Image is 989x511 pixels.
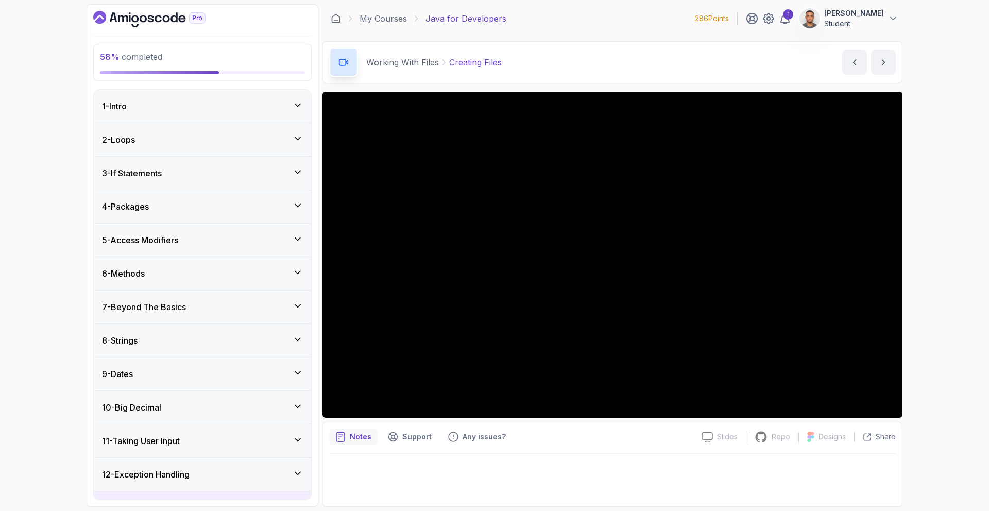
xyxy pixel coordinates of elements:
[94,391,311,424] button: 10-Big Decimal
[102,234,178,246] h3: 5 - Access Modifiers
[799,8,898,29] button: user profile image[PERSON_NAME]Student
[854,432,896,442] button: Share
[842,50,867,75] button: previous content
[102,200,149,213] h3: 4 - Packages
[94,190,311,223] button: 4-Packages
[102,267,145,280] h3: 6 - Methods
[102,435,180,447] h3: 11 - Taking User Input
[100,52,162,62] span: completed
[366,56,439,69] p: Working With Files
[102,401,161,414] h3: 10 - Big Decimal
[871,50,896,75] button: next content
[94,157,311,190] button: 3-If Statements
[800,9,820,28] img: user profile image
[819,432,846,442] p: Designs
[94,357,311,390] button: 9-Dates
[779,12,791,25] a: 1
[102,301,186,313] h3: 7 - Beyond The Basics
[783,9,793,20] div: 1
[425,12,506,25] p: Java for Developers
[329,429,378,445] button: notes button
[100,52,120,62] span: 58 %
[94,424,311,457] button: 11-Taking User Input
[824,8,884,19] p: [PERSON_NAME]
[94,123,311,156] button: 2-Loops
[360,12,407,25] a: My Courses
[876,432,896,442] p: Share
[94,257,311,290] button: 6-Methods
[442,429,512,445] button: Feedback button
[94,458,311,491] button: 12-Exception Handling
[322,92,902,418] iframe: 1 - Creating Files
[331,13,341,24] a: Dashboard
[102,167,162,179] h3: 3 - If Statements
[94,324,311,357] button: 8-Strings
[102,100,127,112] h3: 1 - Intro
[824,19,884,29] p: Student
[449,56,502,69] p: Creating Files
[463,432,506,442] p: Any issues?
[695,13,729,24] p: 286 Points
[717,432,738,442] p: Slides
[94,224,311,257] button: 5-Access Modifiers
[402,432,432,442] p: Support
[102,368,133,380] h3: 9 - Dates
[93,11,229,27] a: Dashboard
[102,468,190,481] h3: 12 - Exception Handling
[94,90,311,123] button: 1-Intro
[350,432,371,442] p: Notes
[102,133,135,146] h3: 2 - Loops
[772,432,790,442] p: Repo
[382,429,438,445] button: Support button
[102,334,138,347] h3: 8 - Strings
[94,291,311,323] button: 7-Beyond The Basics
